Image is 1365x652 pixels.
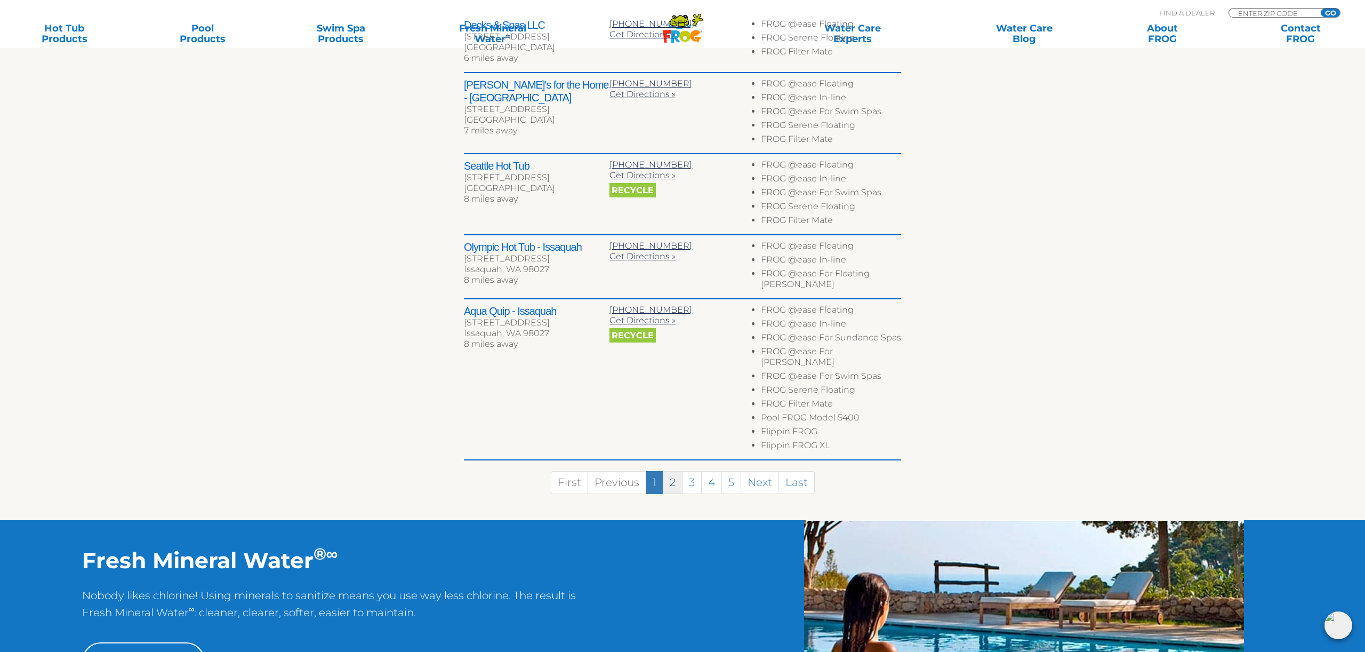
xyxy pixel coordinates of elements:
h2: [PERSON_NAME]'s for the Home - [GEOGRAPHIC_DATA] [464,78,609,104]
div: [STREET_ADDRESS] [464,253,609,264]
img: openIcon [1324,611,1352,639]
h2: Seattle Hot Tub [464,160,609,172]
a: [PHONE_NUMBER] [609,160,692,170]
a: PoolProducts [149,23,256,44]
div: [STREET_ADDRESS] [464,104,609,115]
a: ContactFROG [1247,23,1354,44]
a: Hot TubProducts [11,23,118,44]
li: FROG Serene Floating [761,33,901,46]
li: FROG Filter Mate [761,134,901,148]
a: Get Directions » [609,170,676,180]
li: FROG @ease In-line [761,319,901,332]
li: FROG @ease In-line [761,255,901,268]
a: 2 [663,471,682,494]
p: Find A Dealer [1159,8,1215,18]
li: FROG @ease For [PERSON_NAME] [761,346,901,371]
div: [STREET_ADDRESS] [464,172,609,183]
div: [GEOGRAPHIC_DATA] [464,183,609,194]
li: FROG @ease In-line [761,173,901,187]
div: [GEOGRAPHIC_DATA] [464,42,609,53]
li: FROG @ease Floating [761,305,901,319]
span: Recycle [609,183,656,197]
li: FROG @ease For Floating [PERSON_NAME] [761,268,901,293]
li: Flippin FROG [761,426,901,440]
sup: ® [314,544,326,564]
a: Get Directions » [609,251,676,261]
a: 5 [721,471,741,494]
div: [STREET_ADDRESS] [464,31,609,42]
a: Next [741,471,779,494]
span: 8 miles away [464,275,518,285]
li: Flippin FROG XL [761,440,901,454]
a: Get Directions » [609,29,676,39]
a: [PHONE_NUMBER] [609,305,692,315]
a: 3 [682,471,702,494]
sup: ∞ [189,604,195,614]
a: Previous [588,471,646,494]
li: FROG @ease For Sundance Spas [761,332,901,346]
h2: Olympic Hot Tub - Issaquah [464,241,609,253]
a: 1 [646,471,663,494]
a: [PHONE_NUMBER] [609,19,692,29]
li: FROG Filter Mate [761,46,901,60]
li: FROG @ease Floating [761,78,901,92]
li: FROG @ease In-line [761,92,901,106]
li: FROG Serene Floating [761,385,901,399]
li: Pool FROG Model 5400 [761,412,901,426]
input: Zip Code Form [1237,9,1309,18]
span: 8 miles away [464,339,518,349]
a: Last [778,471,815,494]
input: GO [1321,9,1340,17]
a: Get Directions » [609,315,676,325]
a: AboutFROG [1109,23,1216,44]
span: Recycle [609,328,656,343]
a: [PHONE_NUMBER] [609,241,692,251]
li: FROG Serene Floating [761,120,901,134]
h2: Decks & Spas LLC [464,19,609,31]
a: [PHONE_NUMBER] [609,78,692,89]
a: Swim SpaProducts [287,23,395,44]
li: FROG @ease Floating [761,241,901,255]
h2: Aqua Quip - Issaquah [464,305,609,317]
span: 8 miles away [464,194,518,204]
div: [GEOGRAPHIC_DATA] [464,115,609,125]
li: FROG @ease Floating [761,160,901,173]
li: FROG @ease For Swim Spas [761,371,901,385]
div: [STREET_ADDRESS] [464,317,609,328]
div: Issaquah, WA 98027 [464,328,609,339]
span: 7 miles away [464,125,517,136]
sup: ∞ [326,544,338,564]
a: Fresh MineralWater∞ [425,23,560,44]
li: FROG Filter Mate [761,215,901,229]
li: FROG @ease For Swim Spas [761,187,901,201]
p: Nobody likes chlorine! Using minerals to sanitize means you use way less chlorine. The result is ... [82,587,601,632]
span: 6 miles away [464,53,518,63]
div: Issaquah, WA 98027 [464,264,609,275]
li: FROG @ease Floating [761,19,901,33]
a: Get Directions » [609,89,676,99]
a: Water CareBlog [970,23,1078,44]
li: FROG Serene Floating [761,201,901,215]
li: FROG Filter Mate [761,399,901,412]
h2: Fresh Mineral Water [82,547,601,574]
li: FROG @ease For Swim Spas [761,106,901,120]
a: 4 [701,471,722,494]
a: First [551,471,588,494]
